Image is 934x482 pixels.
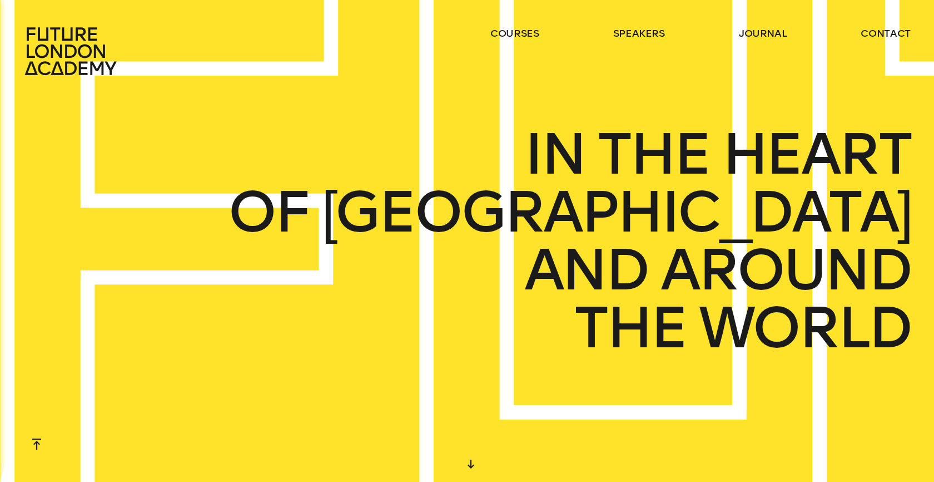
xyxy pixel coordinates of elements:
span: THE [574,299,686,357]
a: courses [490,27,539,40]
span: AND [524,241,648,299]
span: HEART [722,125,911,183]
a: journal [739,27,787,40]
span: [GEOGRAPHIC_DATA] [322,183,911,241]
span: THE [598,125,709,183]
span: OF [228,183,309,241]
span: WORLD [699,299,911,357]
span: IN [524,125,585,183]
a: speakers [613,27,665,40]
a: contact [861,27,911,40]
span: AROUND [660,241,911,299]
